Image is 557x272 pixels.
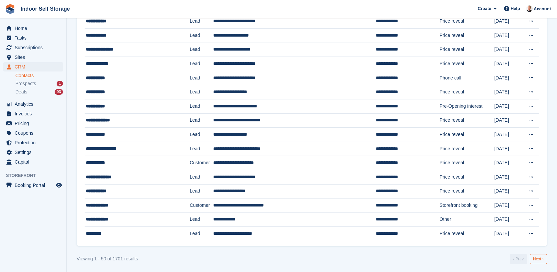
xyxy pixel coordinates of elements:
td: Lead [190,184,213,199]
td: Price reveal [439,113,494,128]
td: Lead [190,142,213,156]
td: Other [439,212,494,227]
a: Prospects 1 [15,80,63,87]
span: Invoices [15,109,55,118]
a: menu [3,119,63,128]
td: Lead [190,113,213,128]
td: Price reveal [439,85,494,99]
span: CRM [15,62,55,71]
a: Contacts [15,72,63,79]
td: Lead [190,99,213,113]
td: [DATE] [494,184,523,199]
td: Price reveal [439,227,494,241]
span: Deals [15,89,27,95]
div: 1 [57,81,63,86]
span: Settings [15,148,55,157]
a: menu [3,53,63,62]
a: menu [3,128,63,138]
td: Lead [190,28,213,43]
a: menu [3,181,63,190]
a: Preview store [55,181,63,189]
span: Home [15,24,55,33]
td: Price reveal [439,28,494,43]
td: Lead [190,71,213,85]
span: Booking Portal [15,181,55,190]
span: Subscriptions [15,43,55,52]
span: Sites [15,53,55,62]
td: Lead [190,85,213,99]
a: menu [3,62,63,71]
a: Previous [510,254,527,264]
td: [DATE] [494,199,523,213]
td: Price reveal [439,156,494,170]
td: Price reveal [439,43,494,57]
span: Storefront [6,172,66,179]
td: Lead [190,128,213,142]
td: [DATE] [494,128,523,142]
a: menu [3,33,63,43]
span: Protection [15,138,55,147]
span: Prospects [15,80,36,87]
td: Price reveal [439,142,494,156]
td: Phone call [439,71,494,85]
td: [DATE] [494,227,523,241]
td: Lead [190,170,213,184]
td: Lead [190,14,213,29]
a: menu [3,109,63,118]
img: stora-icon-8386f47178a22dfd0bd8f6a31ec36ba5ce8667c1dd55bd0f319d3a0aa187defe.svg [5,4,15,14]
td: [DATE] [494,113,523,128]
img: Tim Bishop [526,5,533,12]
td: Customer [190,199,213,213]
a: menu [3,157,63,167]
a: Indoor Self Storage [18,3,73,14]
td: [DATE] [494,212,523,227]
td: [DATE] [494,28,523,43]
td: Price reveal [439,57,494,71]
td: Lead [190,43,213,57]
nav: Pages [508,254,548,264]
td: Lead [190,212,213,227]
span: Pricing [15,119,55,128]
div: 93 [55,89,63,95]
span: Capital [15,157,55,167]
span: Coupons [15,128,55,138]
td: Price reveal [439,170,494,184]
td: [DATE] [494,43,523,57]
a: Deals 93 [15,88,63,95]
td: Price reveal [439,14,494,29]
td: [DATE] [494,170,523,184]
td: Storefront booking [439,199,494,213]
a: menu [3,99,63,109]
span: Analytics [15,99,55,109]
span: Create [478,5,491,12]
a: menu [3,43,63,52]
td: [DATE] [494,14,523,29]
td: Customer [190,156,213,170]
td: Price reveal [439,184,494,199]
a: menu [3,148,63,157]
td: [DATE] [494,85,523,99]
a: menu [3,24,63,33]
td: Lead [190,227,213,241]
td: Lead [190,57,213,71]
td: Pre-Opening interest [439,99,494,113]
td: [DATE] [494,71,523,85]
td: [DATE] [494,99,523,113]
span: Help [511,5,520,12]
span: Tasks [15,33,55,43]
div: Viewing 1 - 50 of 1701 results [77,255,138,262]
a: Next [530,254,547,264]
td: [DATE] [494,142,523,156]
span: Account [534,6,551,12]
td: [DATE] [494,156,523,170]
td: [DATE] [494,57,523,71]
td: Price reveal [439,128,494,142]
a: menu [3,138,63,147]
